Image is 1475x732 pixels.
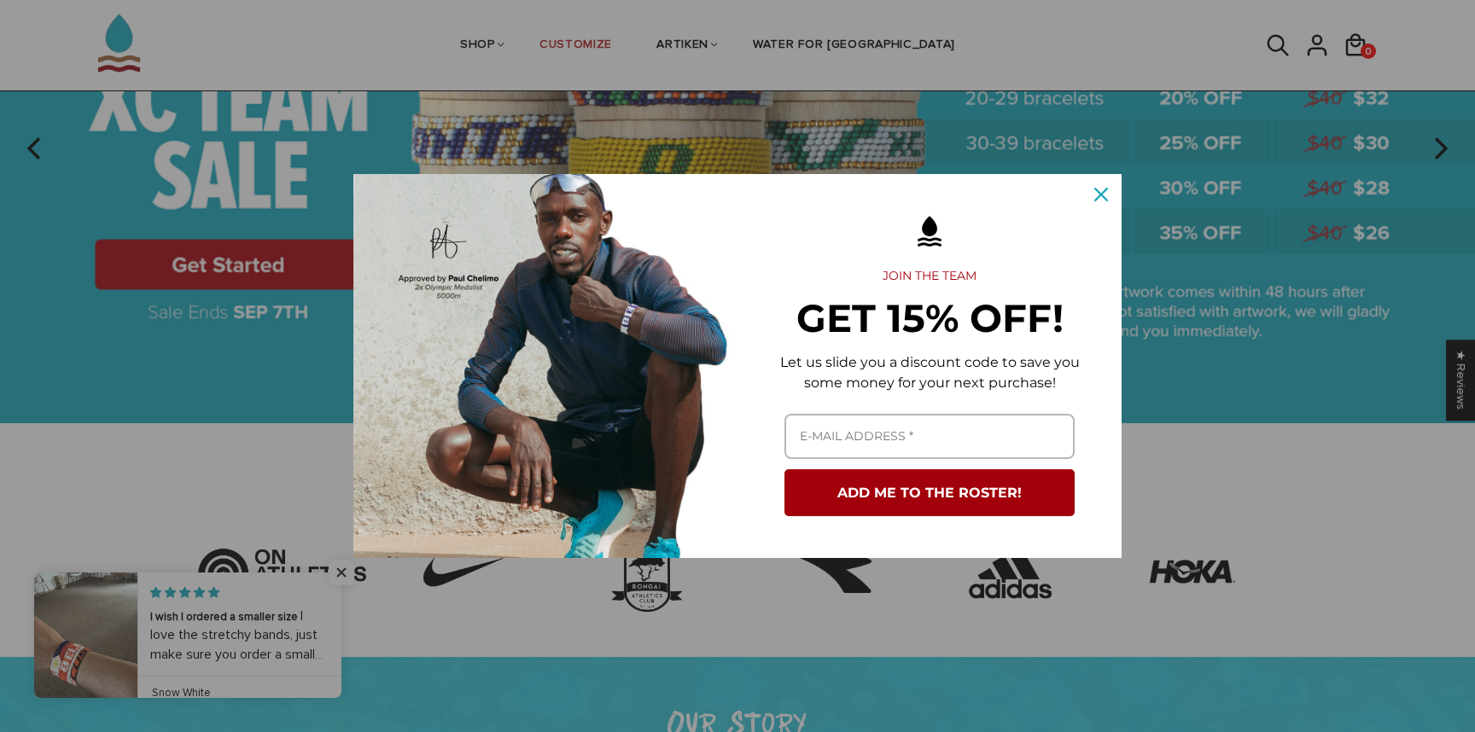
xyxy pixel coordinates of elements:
[1094,188,1108,201] svg: close icon
[765,269,1094,284] h2: JOIN THE TEAM
[796,294,1064,341] strong: GET 15% OFF!
[765,352,1094,393] p: Let us slide you a discount code to save you some money for your next purchase!
[784,469,1075,516] button: ADD ME TO THE ROSTER!
[784,414,1075,459] input: Email field
[1081,174,1122,215] button: Close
